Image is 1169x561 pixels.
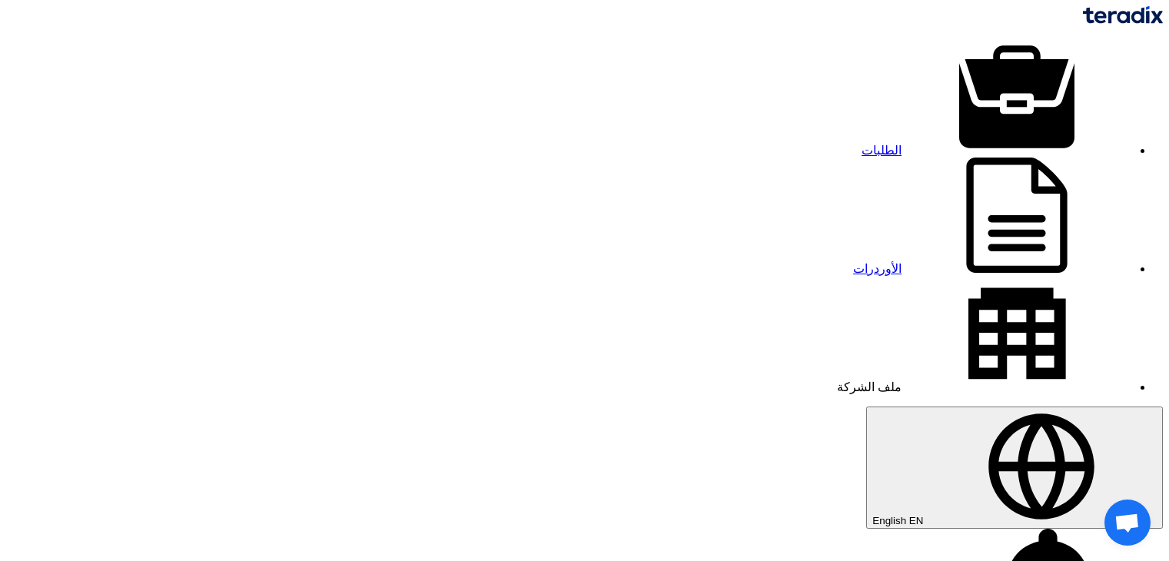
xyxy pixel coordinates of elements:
[1083,6,1163,24] img: Teradix logo
[909,515,924,526] span: EN
[1104,500,1151,546] a: دردشة مفتوحة
[866,407,1163,529] button: English EN
[872,515,906,526] span: English
[853,262,1132,275] a: الأوردرات
[862,144,1132,157] a: الطلبات
[837,380,1132,393] a: ملف الشركة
